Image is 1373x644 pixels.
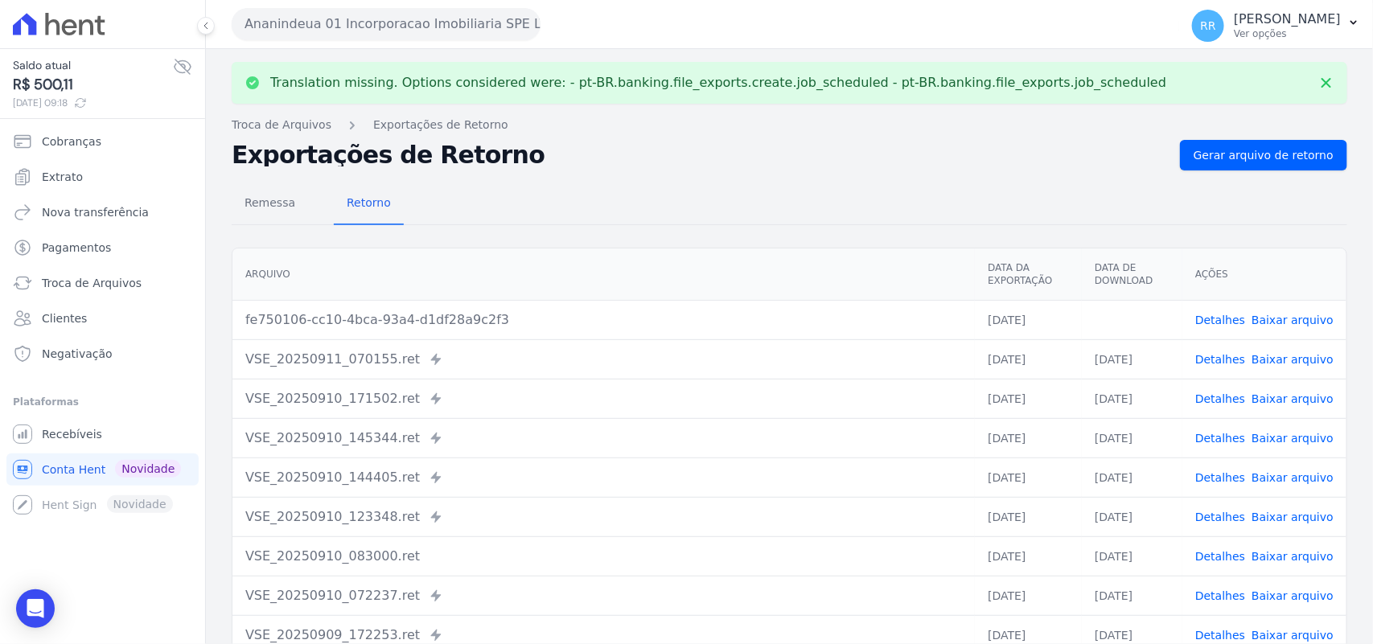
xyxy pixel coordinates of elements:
[6,125,199,158] a: Cobranças
[13,74,173,96] span: R$ 500,11
[42,346,113,362] span: Negativação
[1179,3,1373,48] button: RR [PERSON_NAME] Ver opções
[13,392,192,412] div: Plataformas
[1195,432,1245,445] a: Detalhes
[42,133,101,150] span: Cobranças
[6,302,199,334] a: Clientes
[6,196,199,228] a: Nova transferência
[1195,511,1245,523] a: Detalhes
[1082,248,1182,301] th: Data de Download
[1252,589,1334,602] a: Baixar arquivo
[245,429,962,448] div: VSE_20250910_145344.ret
[975,576,1082,615] td: [DATE]
[1195,471,1245,484] a: Detalhes
[245,389,962,408] div: VSE_20250910_171502.ret
[1252,314,1334,326] a: Baixar arquivo
[975,536,1082,576] td: [DATE]
[334,183,404,225] a: Retorno
[232,117,331,133] a: Troca de Arquivos
[1252,471,1334,484] a: Baixar arquivo
[1082,339,1182,379] td: [DATE]
[975,339,1082,379] td: [DATE]
[975,248,1082,301] th: Data da Exportação
[1082,457,1182,497] td: [DATE]
[245,507,962,527] div: VSE_20250910_123348.ret
[1195,629,1245,642] a: Detalhes
[245,468,962,487] div: VSE_20250910_144405.ret
[1082,497,1182,536] td: [DATE]
[16,589,55,628] div: Open Intercom Messenger
[337,187,401,219] span: Retorno
[42,461,105,478] span: Conta Hent
[42,169,83,185] span: Extrato
[1252,511,1334,523] a: Baixar arquivo
[975,418,1082,457] td: [DATE]
[1195,353,1245,366] a: Detalhes
[42,204,149,220] span: Nova transferência
[13,125,192,521] nav: Sidebar
[42,426,102,442] span: Recebíveis
[373,117,508,133] a: Exportações de Retorno
[975,457,1082,497] td: [DATE]
[245,310,962,330] div: fe750106-cc10-4bca-93a4-d1df28a9c2f3
[1234,27,1341,40] p: Ver opções
[42,275,142,291] span: Troca de Arquivos
[1195,314,1245,326] a: Detalhes
[1234,11,1341,27] p: [PERSON_NAME]
[6,418,199,450] a: Recebíveis
[1082,379,1182,418] td: [DATE]
[1195,392,1245,405] a: Detalhes
[232,248,975,301] th: Arquivo
[1082,536,1182,576] td: [DATE]
[1180,140,1347,170] a: Gerar arquivo de retorno
[115,460,181,478] span: Novidade
[232,117,1347,133] nav: Breadcrumb
[232,183,308,225] a: Remessa
[6,232,199,264] a: Pagamentos
[6,453,199,486] a: Conta Hent Novidade
[1194,147,1334,163] span: Gerar arquivo de retorno
[1252,353,1334,366] a: Baixar arquivo
[1082,418,1182,457] td: [DATE]
[235,187,305,219] span: Remessa
[245,586,962,605] div: VSE_20250910_072237.ret
[1200,20,1215,31] span: RR
[42,240,111,256] span: Pagamentos
[245,547,962,566] div: VSE_20250910_083000.ret
[13,57,173,74] span: Saldo atual
[1252,392,1334,405] a: Baixar arquivo
[232,144,1167,166] h2: Exportações de Retorno
[1252,432,1334,445] a: Baixar arquivo
[975,497,1082,536] td: [DATE]
[1195,589,1245,602] a: Detalhes
[1252,629,1334,642] a: Baixar arquivo
[975,379,1082,418] td: [DATE]
[42,310,87,326] span: Clientes
[1082,576,1182,615] td: [DATE]
[13,96,173,110] span: [DATE] 09:18
[1195,550,1245,563] a: Detalhes
[232,8,541,40] button: Ananindeua 01 Incorporacao Imobiliaria SPE LTDA
[1252,550,1334,563] a: Baixar arquivo
[975,300,1082,339] td: [DATE]
[1182,248,1346,301] th: Ações
[6,338,199,370] a: Negativação
[6,161,199,193] a: Extrato
[6,267,199,299] a: Troca de Arquivos
[270,75,1166,91] p: Translation missing. Options considered were: - pt-BR.banking.file_exports.create.job_scheduled -...
[245,350,962,369] div: VSE_20250911_070155.ret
